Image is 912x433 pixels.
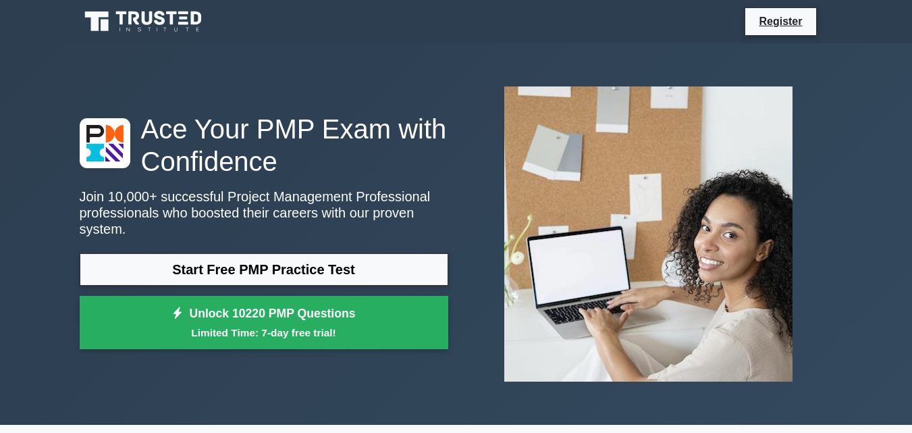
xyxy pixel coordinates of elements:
[80,188,448,237] p: Join 10,000+ successful Project Management Professional professionals who boosted their careers w...
[80,113,448,178] h1: Ace Your PMP Exam with Confidence
[751,13,810,30] a: Register
[80,296,448,350] a: Unlock 10220 PMP QuestionsLimited Time: 7-day free trial!
[80,253,448,286] a: Start Free PMP Practice Test
[97,325,431,340] small: Limited Time: 7-day free trial!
